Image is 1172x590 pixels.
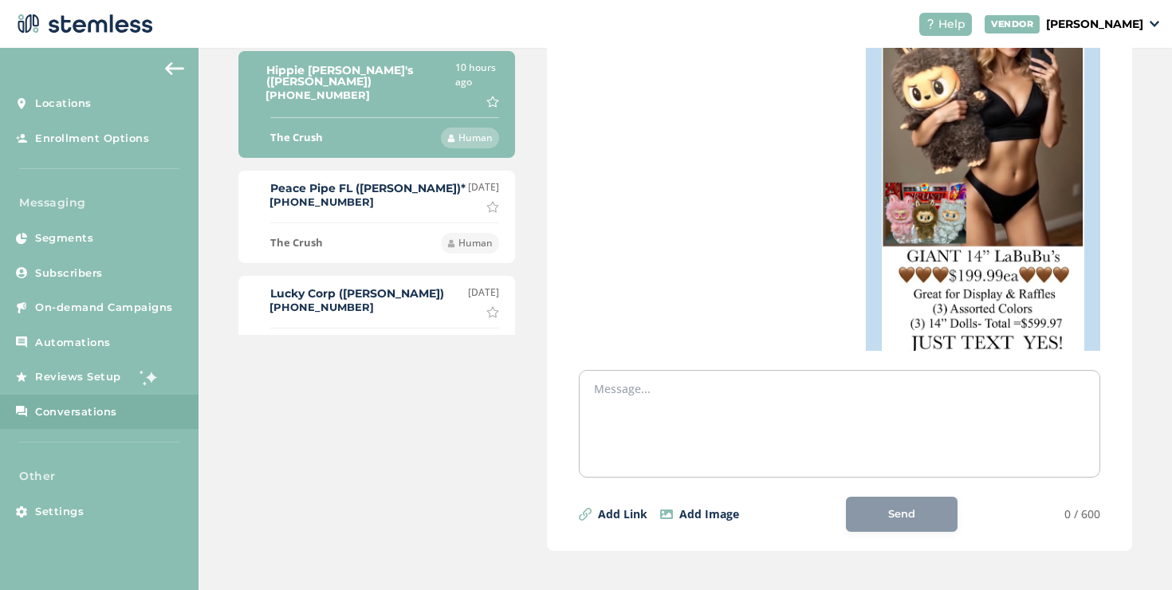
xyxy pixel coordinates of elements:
[458,236,493,250] span: Human
[35,230,93,246] span: Segments
[270,130,323,146] label: The Crush
[455,61,499,89] label: 10 hours ago
[35,131,149,147] span: Enrollment Options
[660,509,673,519] img: icon-image-06eb6275.svg
[468,285,499,300] label: [DATE]
[265,88,370,101] label: [PHONE_NUMBER]
[35,504,84,520] span: Settings
[1064,505,1100,522] span: 0 / 600
[1046,16,1143,33] p: [PERSON_NAME]
[270,288,444,299] label: Lucky Corp ([PERSON_NAME])
[938,16,966,33] span: Help
[1150,21,1159,27] img: icon_down-arrow-small-66adaf34.svg
[13,8,153,40] img: logo-dark-0685b13c.svg
[35,300,173,316] span: On-demand Campaigns
[679,505,739,522] label: Add Image
[598,505,647,522] label: Add Link
[579,508,592,521] img: icon-link-1edcda58.svg
[926,19,935,29] img: icon-help-white-03924b79.svg
[35,404,117,420] span: Conversations
[269,195,374,208] label: [PHONE_NUMBER]
[985,15,1040,33] div: VENDOR
[1092,513,1172,590] iframe: Chat Widget
[35,335,111,351] span: Automations
[269,301,374,313] label: [PHONE_NUMBER]
[266,65,455,87] label: Hippie [PERSON_NAME]'s ([PERSON_NAME])
[35,369,121,385] span: Reviews Setup
[270,183,466,194] label: Peace Pipe FL ([PERSON_NAME])*
[165,62,184,75] img: icon-arrow-back-accent-c549486e.svg
[458,131,493,145] span: Human
[35,96,92,112] span: Locations
[133,361,165,393] img: glitter-stars-b7820f95.gif
[270,235,323,251] label: The Crush
[468,180,499,195] label: [DATE]
[35,265,103,281] span: Subscribers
